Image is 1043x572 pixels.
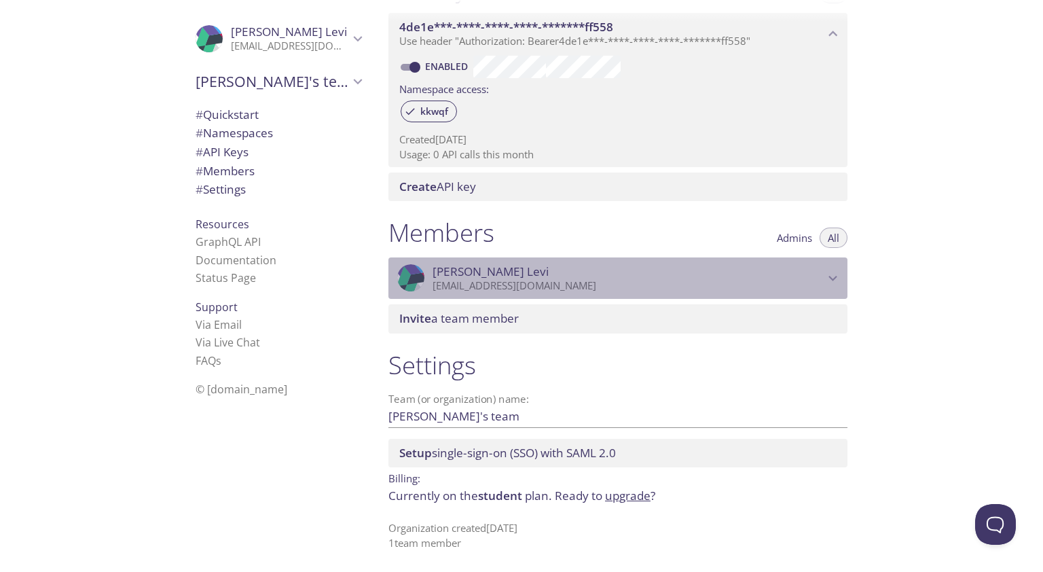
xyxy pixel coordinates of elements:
[196,382,287,397] span: © [DOMAIN_NAME]
[196,107,203,122] span: #
[433,264,549,279] span: [PERSON_NAME] Levi
[185,105,372,124] div: Quickstart
[196,181,246,197] span: Settings
[975,504,1016,545] iframe: Help Scout Beacon - Open
[196,107,259,122] span: Quickstart
[216,353,221,368] span: s
[388,439,847,467] div: Setup SSO
[433,279,824,293] p: [EMAIL_ADDRESS][DOMAIN_NAME]
[399,310,431,326] span: Invite
[231,24,347,39] span: [PERSON_NAME] Levi
[185,64,372,99] div: YAO's team
[196,125,203,141] span: #
[401,101,457,122] div: kkwqf
[399,445,616,461] span: single-sign-on (SSO) with SAML 2.0
[196,253,276,268] a: Documentation
[399,310,519,326] span: a team member
[196,217,249,232] span: Resources
[769,228,820,248] button: Admins
[185,124,372,143] div: Namespaces
[196,335,260,350] a: Via Live Chat
[196,181,203,197] span: #
[388,304,847,333] div: Invite a team member
[388,394,530,404] label: Team (or organization) name:
[399,147,837,162] p: Usage: 0 API calls this month
[196,270,256,285] a: Status Page
[388,467,847,487] p: Billing:
[412,105,456,118] span: kkwqf
[196,144,249,160] span: API Keys
[399,445,432,461] span: Setup
[478,488,522,503] span: student
[196,353,221,368] a: FAQ
[388,487,847,505] p: Currently on the plan.
[196,125,273,141] span: Namespaces
[231,39,349,53] p: [EMAIL_ADDRESS][DOMAIN_NAME]
[185,162,372,181] div: Members
[820,228,847,248] button: All
[423,60,473,73] a: Enabled
[388,173,847,201] div: Create API Key
[399,78,489,98] label: Namespace access:
[185,16,372,61] div: YAO Levi
[605,488,651,503] a: upgrade
[555,488,655,503] span: Ready to ?
[388,257,847,300] div: YAO Levi
[388,217,494,248] h1: Members
[399,132,837,147] p: Created [DATE]
[388,350,847,380] h1: Settings
[185,143,372,162] div: API Keys
[196,317,242,332] a: Via Email
[399,179,476,194] span: API key
[196,163,203,179] span: #
[196,144,203,160] span: #
[196,163,255,179] span: Members
[196,72,349,91] span: [PERSON_NAME]'s team
[185,180,372,199] div: Team Settings
[196,300,238,315] span: Support
[388,521,847,550] p: Organization created [DATE] 1 team member
[399,179,437,194] span: Create
[196,234,261,249] a: GraphQL API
